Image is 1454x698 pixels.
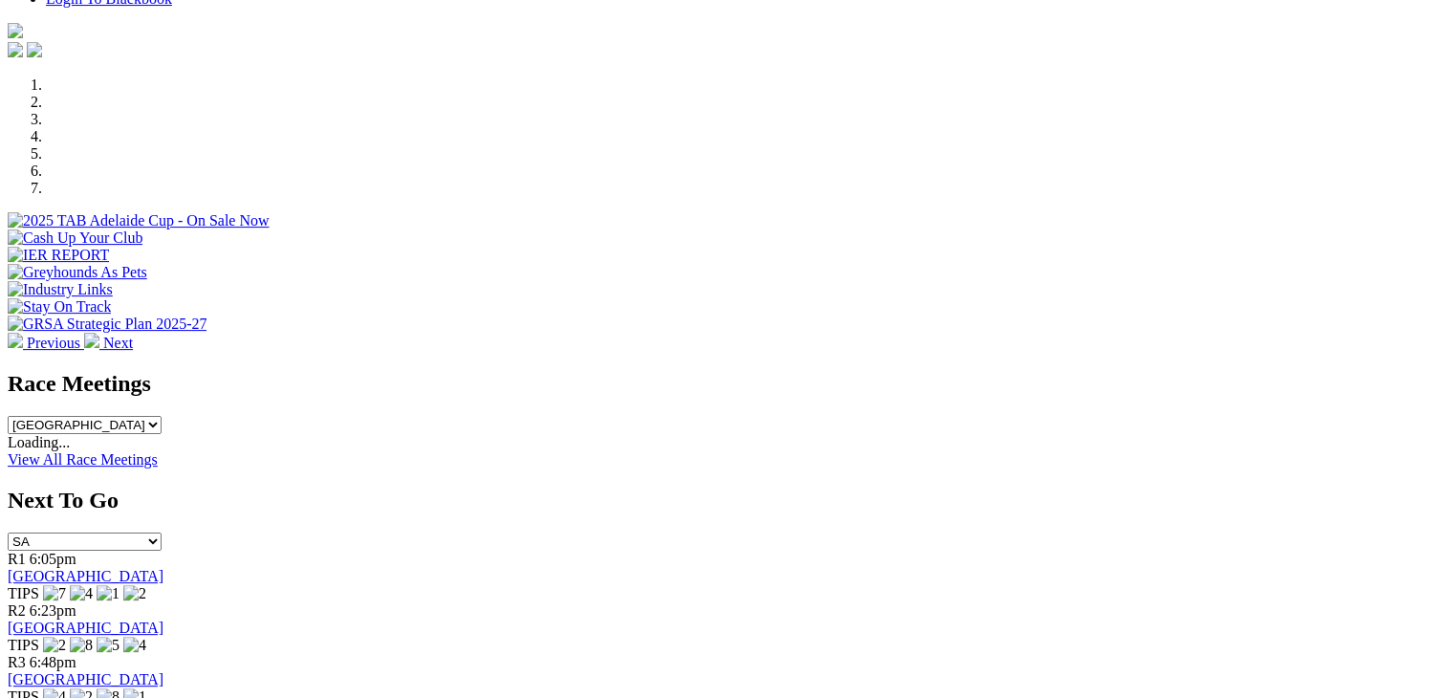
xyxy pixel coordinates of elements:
[8,247,109,264] img: IER REPORT
[8,637,39,653] span: TIPS
[123,585,146,602] img: 2
[27,42,42,57] img: twitter.svg
[103,335,133,351] span: Next
[8,212,270,229] img: 2025 TAB Adelaide Cup - On Sale Now
[70,585,93,602] img: 4
[8,568,163,584] a: [GEOGRAPHIC_DATA]
[30,654,76,670] span: 6:48pm
[8,316,206,333] img: GRSA Strategic Plan 2025-27
[27,335,80,351] span: Previous
[43,637,66,654] img: 2
[30,551,76,567] span: 6:05pm
[84,335,133,351] a: Next
[8,551,26,567] span: R1
[8,264,147,281] img: Greyhounds As Pets
[8,620,163,636] a: [GEOGRAPHIC_DATA]
[43,585,66,602] img: 7
[97,637,119,654] img: 5
[8,298,111,316] img: Stay On Track
[8,281,113,298] img: Industry Links
[8,335,84,351] a: Previous
[8,333,23,348] img: chevron-left-pager-white.svg
[84,333,99,348] img: chevron-right-pager-white.svg
[30,602,76,619] span: 6:23pm
[97,585,119,602] img: 1
[123,637,146,654] img: 4
[8,42,23,57] img: facebook.svg
[8,602,26,619] span: R2
[8,371,1446,397] h2: Race Meetings
[8,585,39,601] span: TIPS
[8,23,23,38] img: logo-grsa-white.png
[8,451,158,468] a: View All Race Meetings
[8,229,142,247] img: Cash Up Your Club
[8,671,163,687] a: [GEOGRAPHIC_DATA]
[8,488,1446,513] h2: Next To Go
[8,654,26,670] span: R3
[8,434,70,450] span: Loading...
[70,637,93,654] img: 8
